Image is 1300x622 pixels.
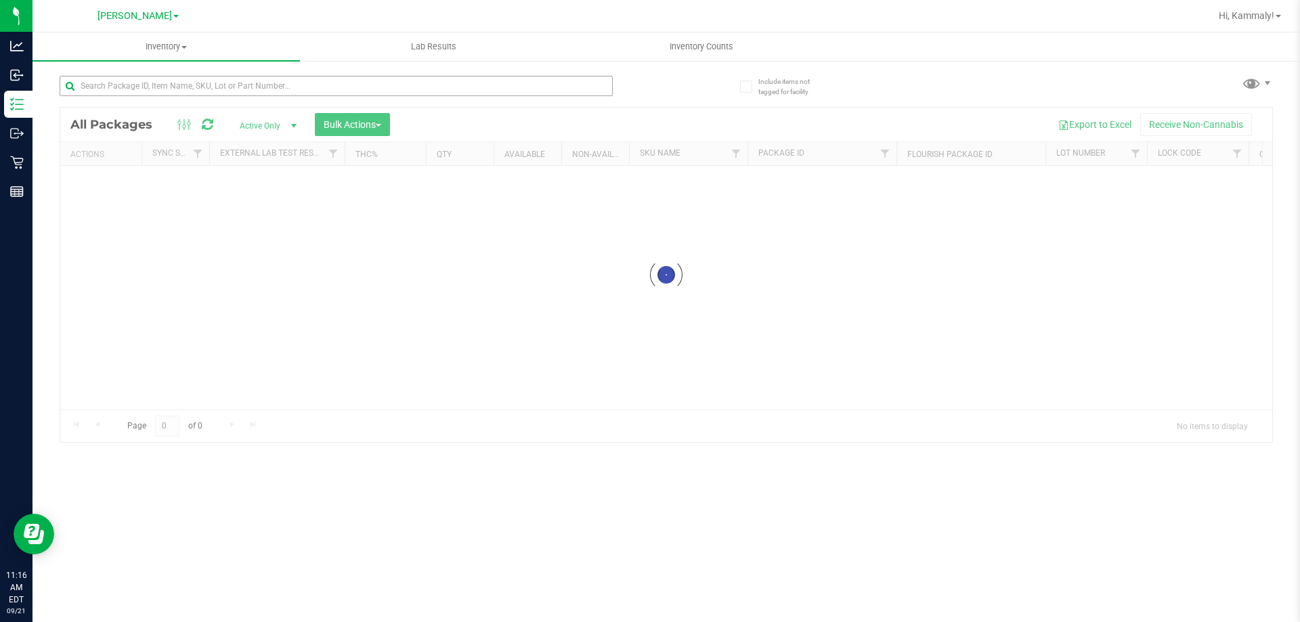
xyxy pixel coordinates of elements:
[97,10,172,22] span: [PERSON_NAME]
[10,97,24,111] inline-svg: Inventory
[1219,10,1274,21] span: Hi, Kammaly!
[60,76,613,96] input: Search Package ID, Item Name, SKU, Lot or Part Number...
[32,32,300,61] a: Inventory
[758,76,826,97] span: Include items not tagged for facility
[10,127,24,140] inline-svg: Outbound
[567,32,835,61] a: Inventory Counts
[6,569,26,606] p: 11:16 AM EDT
[651,41,752,53] span: Inventory Counts
[10,185,24,198] inline-svg: Reports
[14,514,54,554] iframe: Resource center
[300,32,567,61] a: Lab Results
[393,41,475,53] span: Lab Results
[10,39,24,53] inline-svg: Analytics
[32,41,300,53] span: Inventory
[10,156,24,169] inline-svg: Retail
[10,68,24,82] inline-svg: Inbound
[6,606,26,616] p: 09/21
